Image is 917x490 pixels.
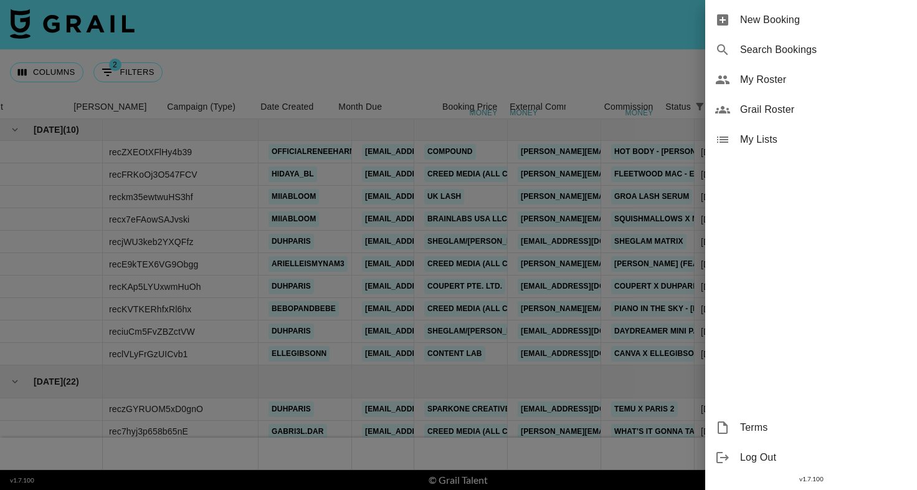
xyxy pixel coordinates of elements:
span: Grail Roster [740,102,907,117]
span: My Roster [740,72,907,87]
span: Search Bookings [740,42,907,57]
div: Grail Roster [705,95,917,125]
div: My Roster [705,65,917,95]
div: Log Out [705,443,917,473]
span: New Booking [740,12,907,27]
span: Log Out [740,450,907,465]
div: My Lists [705,125,917,155]
span: My Lists [740,132,907,147]
span: Terms [740,420,907,435]
div: New Booking [705,5,917,35]
div: Terms [705,413,917,443]
div: Search Bookings [705,35,917,65]
div: v 1.7.100 [705,473,917,486]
